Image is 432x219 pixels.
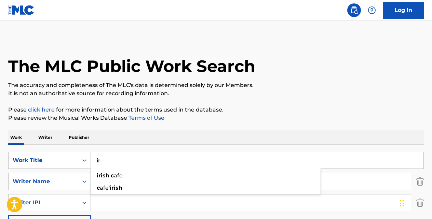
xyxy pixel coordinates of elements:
[110,185,122,191] strong: irish
[13,177,74,186] div: Writer Name
[8,81,424,89] p: The accuracy and completeness of The MLC's data is determined solely by our Members.
[13,199,74,207] div: Writer IPI
[127,115,164,121] a: Terms of Use
[13,156,74,164] div: Work Title
[347,3,361,17] a: Public Search
[28,106,55,113] a: click here
[97,172,109,179] strong: irish
[8,114,424,122] p: Please review the Musical Works Database
[350,6,358,14] img: search
[365,3,379,17] div: Help
[368,6,376,14] img: help
[111,172,114,179] strong: c
[114,172,123,179] span: afe
[416,173,424,190] img: Delete Criterion
[67,130,91,145] p: Publisher
[8,89,424,98] p: It is not an authoritative source for recording information.
[8,56,255,76] h1: The MLC Public Work Search
[8,106,424,114] p: Please for more information about the terms used in the database.
[400,193,404,214] div: Drag
[8,5,35,15] img: MLC Logo
[8,130,24,145] p: Work
[36,130,54,145] p: Writer
[398,186,432,219] iframe: Chat Widget
[383,2,424,19] a: Log In
[100,185,110,191] span: afe'
[97,185,100,191] strong: c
